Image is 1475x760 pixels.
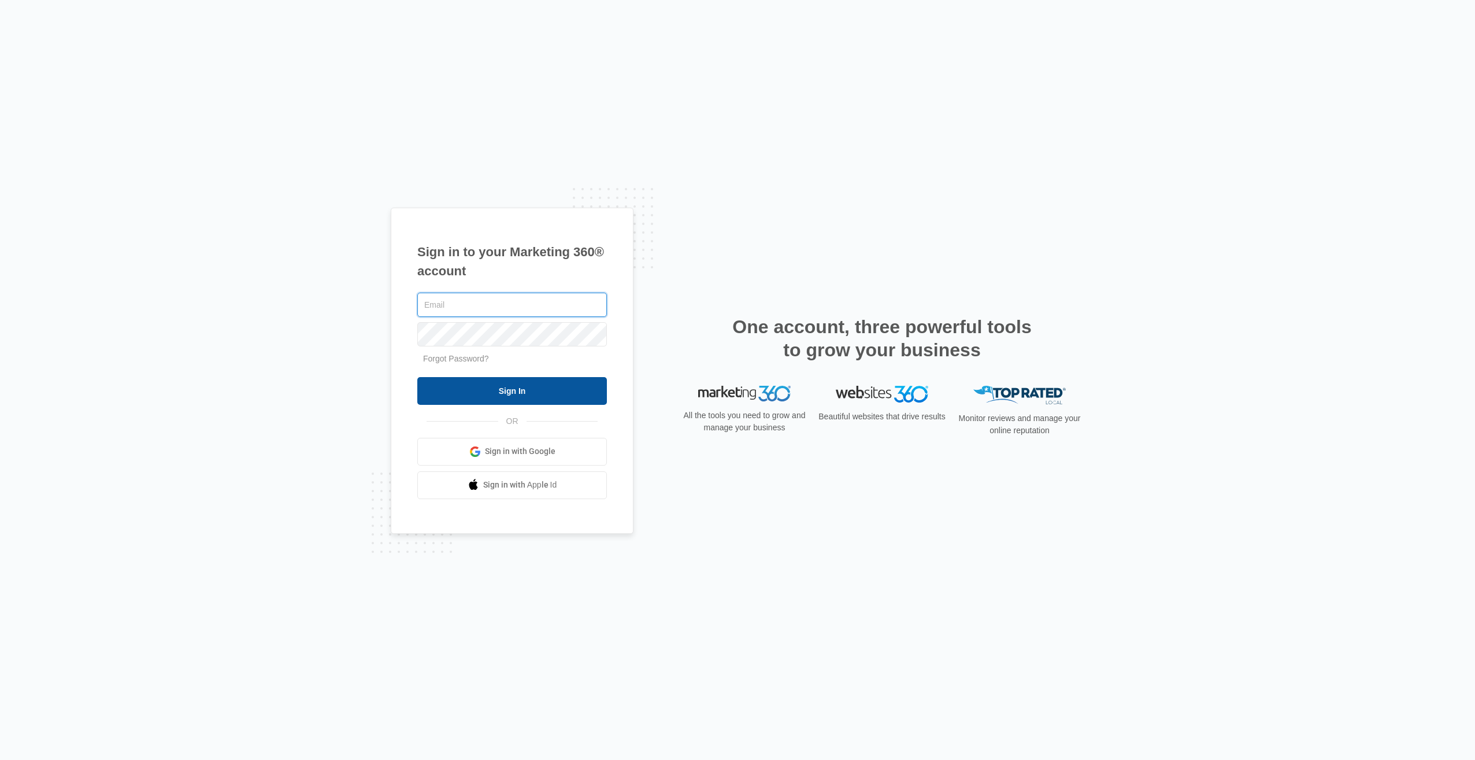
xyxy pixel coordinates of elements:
img: Marketing 360 [698,386,791,402]
p: Monitor reviews and manage your online reputation [955,412,1084,437]
span: Sign in with Apple Id [483,479,557,491]
span: Sign in with Google [485,445,555,458]
p: All the tools you need to grow and manage your business [680,409,809,434]
span: OR [498,415,527,427]
a: Forgot Password? [423,354,489,363]
a: Sign in with Google [417,438,607,466]
h1: Sign in to your Marketing 360® account [417,242,607,281]
input: Email [417,293,607,317]
a: Sign in with Apple Id [417,471,607,499]
p: Beautiful websites that drive results [817,411,947,423]
input: Sign In [417,377,607,405]
img: Websites 360 [836,386,928,403]
img: Top Rated Local [973,386,1066,405]
h2: One account, three powerful tools to grow your business [729,315,1035,361]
